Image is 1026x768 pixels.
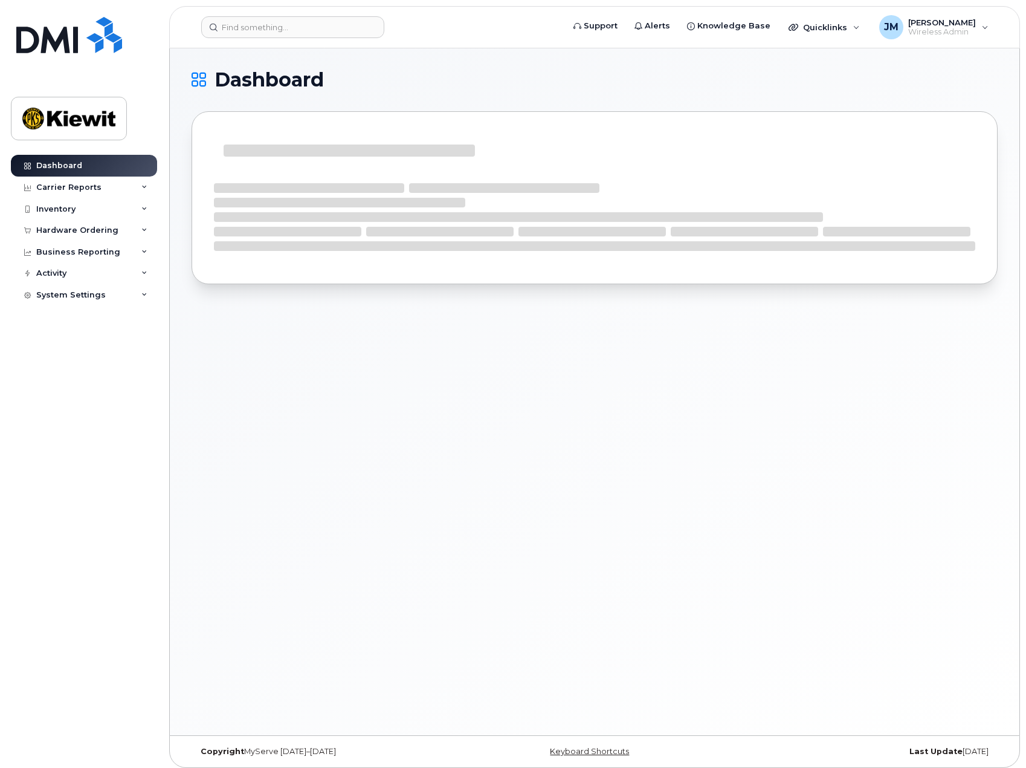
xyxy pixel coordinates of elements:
span: Dashboard [215,71,324,89]
div: MyServe [DATE]–[DATE] [192,747,460,757]
div: [DATE] [729,747,998,757]
strong: Last Update [909,747,963,756]
strong: Copyright [201,747,244,756]
a: Keyboard Shortcuts [550,747,629,756]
